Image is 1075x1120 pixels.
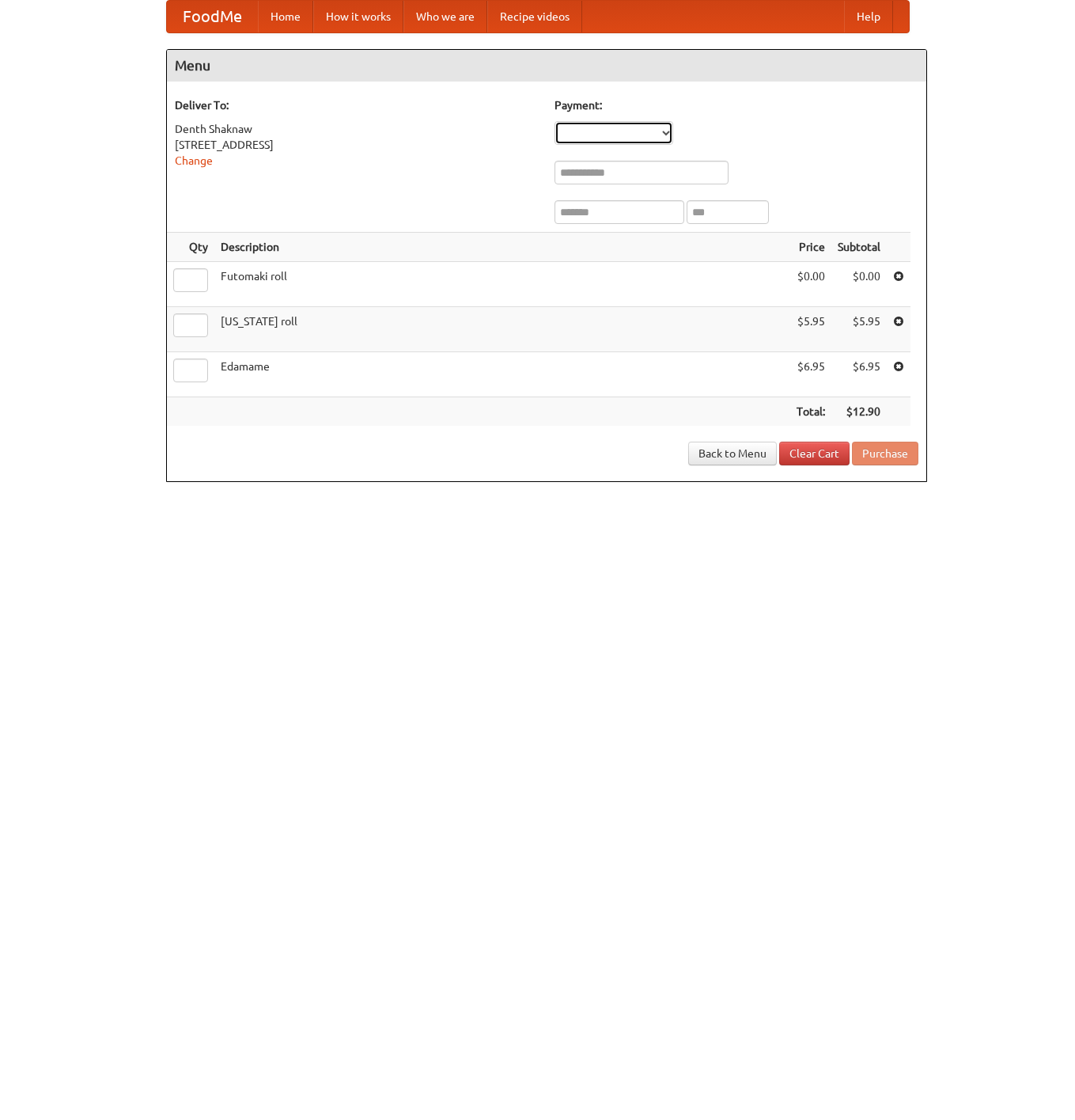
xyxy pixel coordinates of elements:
div: Denth Shaknaw [175,121,539,137]
th: Price [790,233,831,262]
a: Recipe videos [487,1,582,32]
a: Who we are [403,1,487,32]
th: Description [214,233,790,262]
a: Clear Cart [779,442,850,465]
th: Total: [790,397,831,427]
td: $0.00 [790,262,831,307]
a: How it works [313,1,403,32]
td: $5.95 [831,307,887,352]
td: Edamame [214,352,790,397]
td: [US_STATE] roll [214,307,790,352]
h5: Payment: [555,97,918,113]
th: Subtotal [831,233,887,262]
th: Qty [167,233,214,262]
td: $6.95 [831,352,887,397]
td: $6.95 [790,352,831,397]
td: $5.95 [790,307,831,352]
button: Purchase [852,442,918,465]
a: Change [175,154,213,167]
h5: Deliver To: [175,97,539,113]
h4: Menu [167,50,926,82]
div: [STREET_ADDRESS] [175,137,539,153]
a: Home [258,1,313,32]
td: Futomaki roll [214,262,790,307]
a: Help [844,1,893,32]
a: FoodMe [167,1,258,32]
a: Back to Menu [688,442,777,465]
th: $12.90 [831,397,887,427]
td: $0.00 [831,262,887,307]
